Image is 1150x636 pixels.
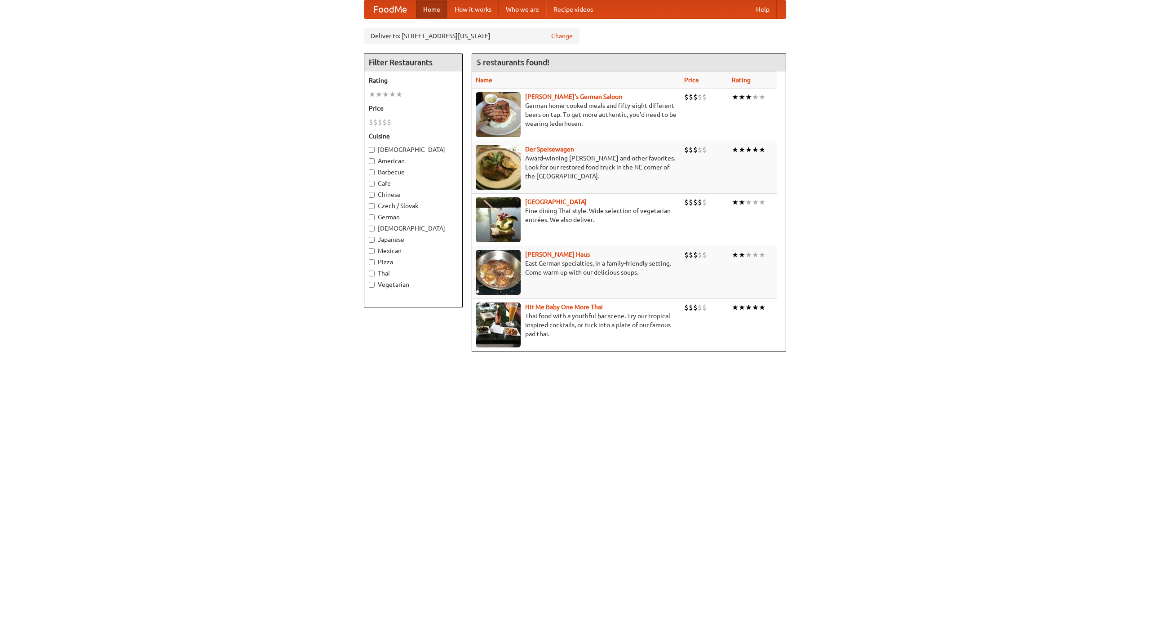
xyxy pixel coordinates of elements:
input: Barbecue [369,169,375,175]
p: Thai food with a youthful bar scene. Try our tropical inspired cocktails, or tuck into a plate of... [476,311,677,338]
li: $ [702,302,707,312]
h5: Rating [369,76,458,85]
input: Czech / Slovak [369,203,375,209]
label: Mexican [369,246,458,255]
li: $ [689,92,693,102]
input: German [369,214,375,220]
input: [DEMOGRAPHIC_DATA] [369,147,375,153]
a: Home [416,0,447,18]
li: ★ [745,302,752,312]
a: Price [684,76,699,84]
label: Cafe [369,179,458,188]
li: $ [689,197,693,207]
li: $ [702,250,707,260]
p: Award-winning [PERSON_NAME] and other favorites. Look for our restored food truck in the NE corne... [476,154,677,181]
img: kohlhaus.jpg [476,250,521,295]
li: ★ [739,92,745,102]
img: esthers.jpg [476,92,521,137]
li: ★ [752,92,759,102]
label: [DEMOGRAPHIC_DATA] [369,224,458,233]
input: Chinese [369,192,375,198]
li: ★ [396,89,402,99]
b: [GEOGRAPHIC_DATA] [525,198,587,205]
li: $ [698,92,702,102]
li: ★ [759,197,765,207]
a: [PERSON_NAME] Haus [525,251,590,258]
li: $ [689,250,693,260]
label: Czech / Slovak [369,201,458,210]
li: $ [684,302,689,312]
input: Mexican [369,248,375,254]
li: ★ [752,302,759,312]
li: ★ [759,145,765,155]
li: ★ [745,197,752,207]
li: ★ [732,145,739,155]
li: ★ [389,89,396,99]
li: $ [698,197,702,207]
label: Barbecue [369,168,458,177]
li: $ [684,145,689,155]
input: Vegetarian [369,282,375,288]
a: Who we are [499,0,546,18]
li: $ [698,302,702,312]
a: FoodMe [364,0,416,18]
li: $ [378,117,382,127]
h5: Cuisine [369,132,458,141]
label: Japanese [369,235,458,244]
label: [DEMOGRAPHIC_DATA] [369,145,458,154]
li: $ [684,92,689,102]
li: $ [693,250,698,260]
li: $ [693,145,698,155]
a: Hit Me Baby One More Thai [525,303,603,311]
input: American [369,158,375,164]
li: $ [689,302,693,312]
label: Vegetarian [369,280,458,289]
input: Pizza [369,259,375,265]
li: $ [382,117,387,127]
label: Thai [369,269,458,278]
li: $ [373,117,378,127]
input: Thai [369,271,375,276]
input: [DEMOGRAPHIC_DATA] [369,226,375,231]
li: ★ [759,92,765,102]
li: $ [702,197,707,207]
li: ★ [739,250,745,260]
li: ★ [732,197,739,207]
a: Der Speisewagen [525,146,574,153]
li: $ [702,145,707,155]
a: Rating [732,76,751,84]
li: $ [684,197,689,207]
li: ★ [732,92,739,102]
h4: Filter Restaurants [364,53,462,71]
li: ★ [759,302,765,312]
li: $ [369,117,373,127]
img: satay.jpg [476,197,521,242]
li: ★ [745,145,752,155]
li: ★ [752,197,759,207]
li: ★ [739,197,745,207]
p: German home-cooked meals and fifty-eight different beers on tap. To get more authentic, you'd nee... [476,101,677,128]
a: Name [476,76,492,84]
li: ★ [739,145,745,155]
li: ★ [759,250,765,260]
li: $ [698,145,702,155]
a: Change [551,31,573,40]
div: Deliver to: [STREET_ADDRESS][US_STATE] [364,28,579,44]
li: ★ [732,302,739,312]
li: $ [693,92,698,102]
a: How it works [447,0,499,18]
li: ★ [382,89,389,99]
li: ★ [752,145,759,155]
label: American [369,156,458,165]
li: $ [387,117,391,127]
h5: Price [369,104,458,113]
a: [PERSON_NAME]'s German Saloon [525,93,622,100]
img: speisewagen.jpg [476,145,521,190]
input: Japanese [369,237,375,243]
p: East German specialties, in a family-friendly setting. Come warm up with our delicious soups. [476,259,677,277]
input: Cafe [369,181,375,187]
li: ★ [745,92,752,102]
a: Recipe videos [546,0,600,18]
